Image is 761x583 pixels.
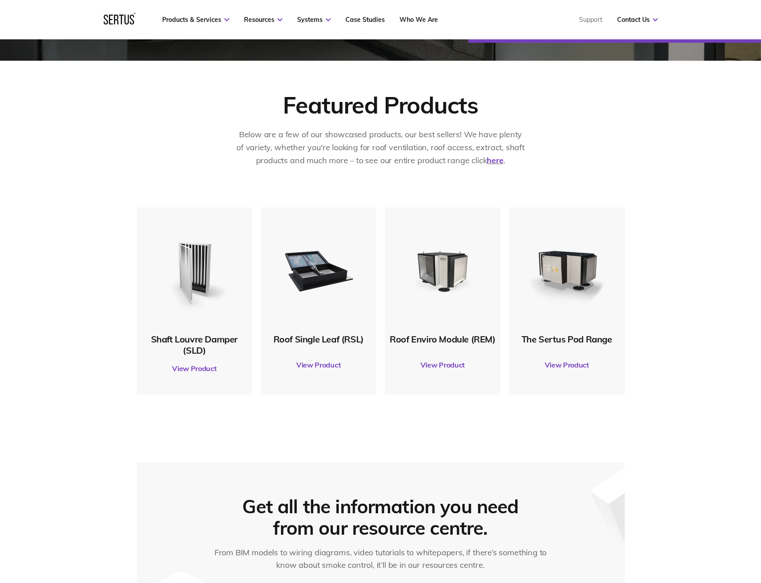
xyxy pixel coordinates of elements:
[244,16,282,24] a: Resources
[600,479,761,583] iframe: Chat Widget
[209,546,552,571] div: From BIM models to wiring diagrams, video tutorials to whitepapers, if there’s something to know ...
[399,16,438,24] a: Who We Are
[265,334,372,345] div: Roof Single Leaf (RSL)
[389,352,496,377] a: View Product
[617,16,658,24] a: Contact Us
[283,90,478,119] div: Featured Products
[236,496,526,539] div: Get all the information you need from our resource centre.
[389,334,496,345] div: Roof Enviro Module (REM)
[345,16,385,24] a: Case Studies
[235,128,526,167] p: Below are a few of our showcased products, our best sellers! We have plenty of variety, whether y...
[297,16,331,24] a: Systems
[265,352,372,377] a: View Product
[162,16,229,24] a: Products & Services
[487,155,503,165] a: here
[513,352,620,377] a: View Product
[141,334,248,356] div: Shaft Louvre Damper (SLD)
[141,356,248,381] a: View Product
[513,334,620,345] div: The Sertus Pod Range
[579,16,602,24] a: Support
